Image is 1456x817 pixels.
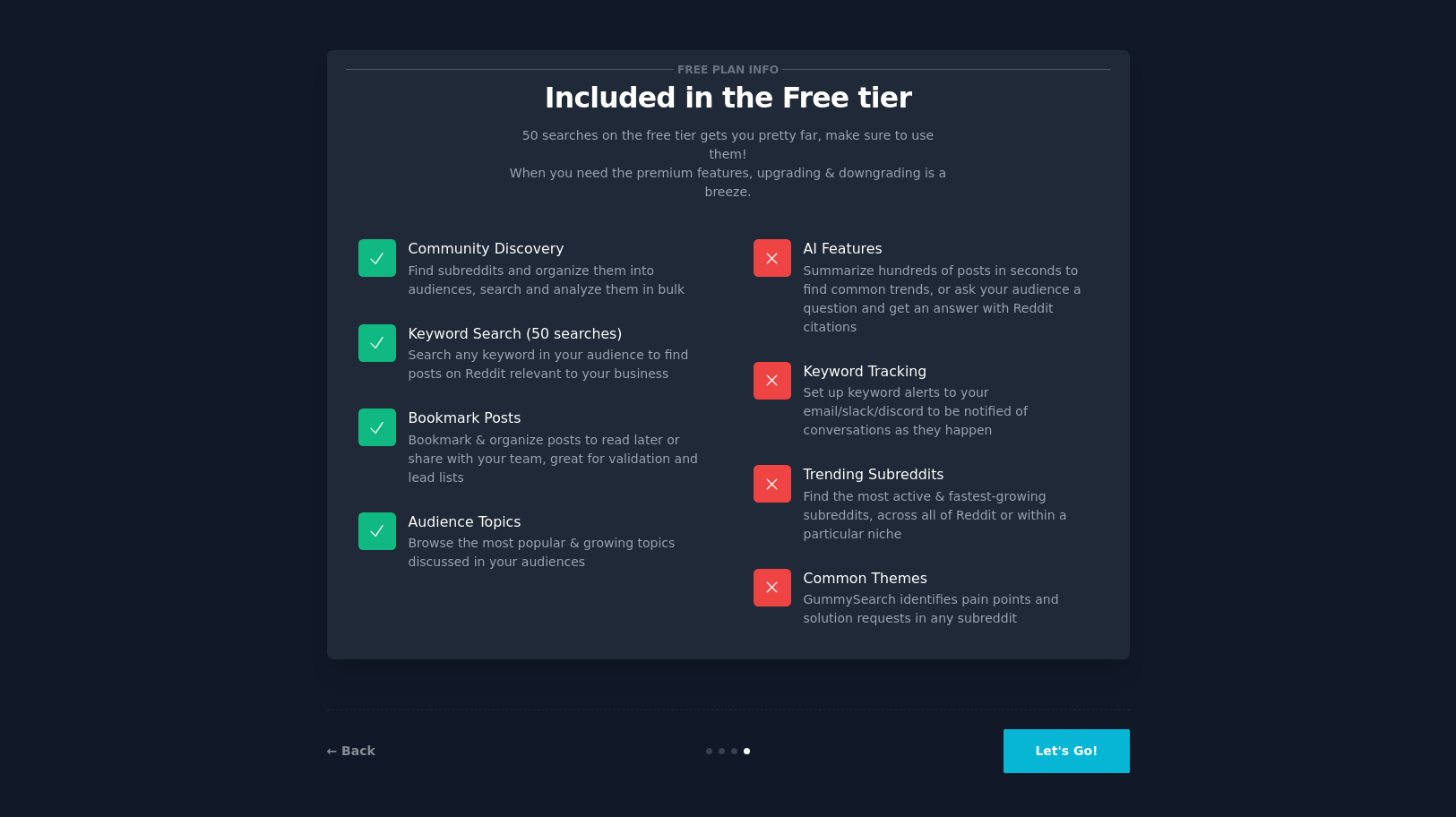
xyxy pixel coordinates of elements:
[327,744,375,758] a: ← Back
[409,262,703,299] dd: Find subreddits and organize them into audiences, search and analyze them in bulk
[804,487,1098,544] dd: Find the most active & fastest-growing subreddits, across all of Reddit or within a particular niche
[503,126,954,202] p: 50 searches on the free tier gets you pretty far, make sure to use them! When you need the premiu...
[409,324,703,343] p: Keyword Search (50 searches)
[346,82,1111,114] p: Included in the Free tier
[674,60,781,79] span: Free plan info
[409,239,703,258] p: Community Discovery
[409,512,703,531] p: Audience Topics
[409,431,703,487] dd: Bookmark & organize posts to read later or share with your team, great for validation and lead lists
[409,534,703,572] dd: Browse the most popular & growing topics discussed in your audiences
[1004,729,1129,773] button: Let's Go!
[804,239,1098,258] p: AI Features
[409,408,703,427] p: Bookmark Posts
[804,590,1098,628] dd: GummySearch identifies pain points and solution requests in any subreddit
[804,362,1098,381] p: Keyword Tracking
[804,383,1098,440] dd: Set up keyword alerts to your email/slack/discord to be notified of conversations as they happen
[804,569,1098,588] p: Common Themes
[409,346,703,383] dd: Search any keyword in your audience to find posts on Reddit relevant to your business
[804,262,1098,337] dd: Summarize hundreds of posts in seconds to find common trends, or ask your audience a question and...
[804,465,1098,484] p: Trending Subreddits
